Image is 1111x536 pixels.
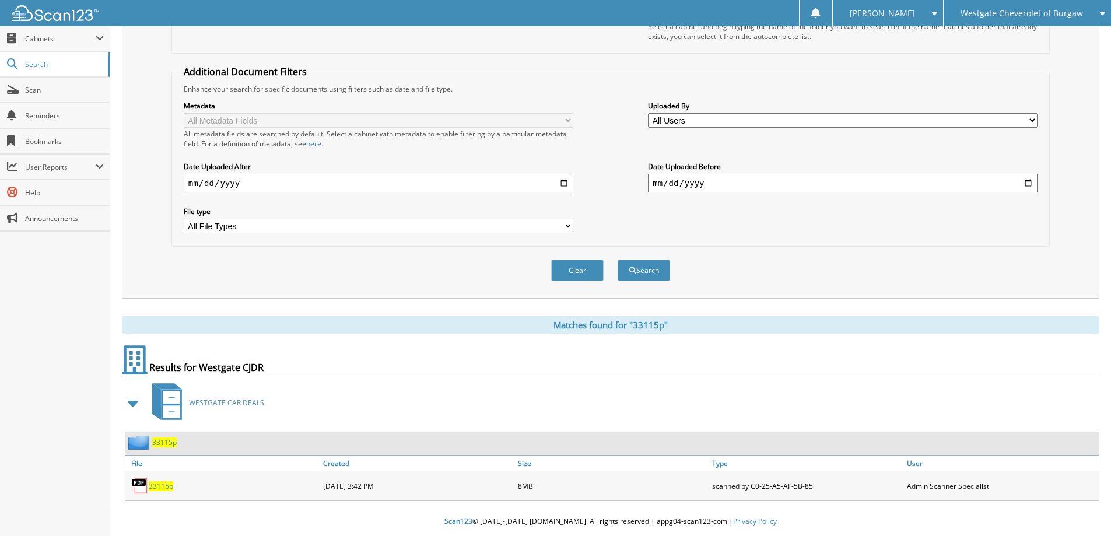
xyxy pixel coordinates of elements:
[25,213,104,223] span: Announcements
[178,65,313,78] legend: Additional Document Filters
[184,129,573,149] div: All metadata fields are searched by default. Select a cabinet with metadata to enable filtering b...
[648,101,1038,111] label: Uploaded By
[122,316,1099,334] div: Matches found for "33115p"
[648,174,1038,192] input: end
[178,84,1043,94] div: Enhance your search for specific documents using filters such as date and file type.
[12,5,99,21] img: scan123-logo-white.svg
[149,481,173,491] a: 33115p
[648,162,1038,171] label: Date Uploaded Before
[25,111,104,121] span: Reminders
[128,435,152,450] img: folder2.png
[904,456,1099,471] a: User
[306,139,321,149] a: here
[25,59,102,69] span: Search
[131,477,149,495] img: PDF.png
[125,456,320,471] a: File
[850,10,915,17] span: [PERSON_NAME]
[733,516,777,526] a: Privacy Policy
[1053,480,1111,536] iframe: Chat Widget
[189,398,264,408] span: WESTGATE CAR DEALS
[904,474,1099,498] div: Admin Scanner Specialist
[25,136,104,146] span: Bookmarks
[515,474,710,498] div: 8MB
[444,516,472,526] span: Scan123
[25,34,96,44] span: Cabinets
[648,22,1038,41] div: Select a cabinet and begin typing the name of the folder you want to search in. If the name match...
[515,456,710,471] a: Size
[320,474,515,498] div: [DATE] 3:42 PM
[709,456,904,471] a: Type
[961,10,1083,17] span: Westgate Cheverolet of Burgaw
[184,101,573,111] label: Metadata
[25,188,104,198] span: Help
[709,474,904,498] div: scanned by C0-25-A5-AF-5B-85
[184,174,573,192] input: start
[184,206,573,216] label: File type
[618,260,670,281] button: Search
[184,162,573,171] label: Date Uploaded After
[25,162,96,172] span: User Reports
[149,361,264,374] span: Results for Westgate CJDR
[145,380,264,426] a: WESTGATE CAR DEALS
[551,260,604,281] button: Clear
[152,437,177,447] a: 33115p
[25,85,104,95] span: Scan
[320,456,515,471] a: Created
[110,507,1111,536] div: © [DATE]-[DATE] [DOMAIN_NAME]. All rights reserved | appg04-scan123-com |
